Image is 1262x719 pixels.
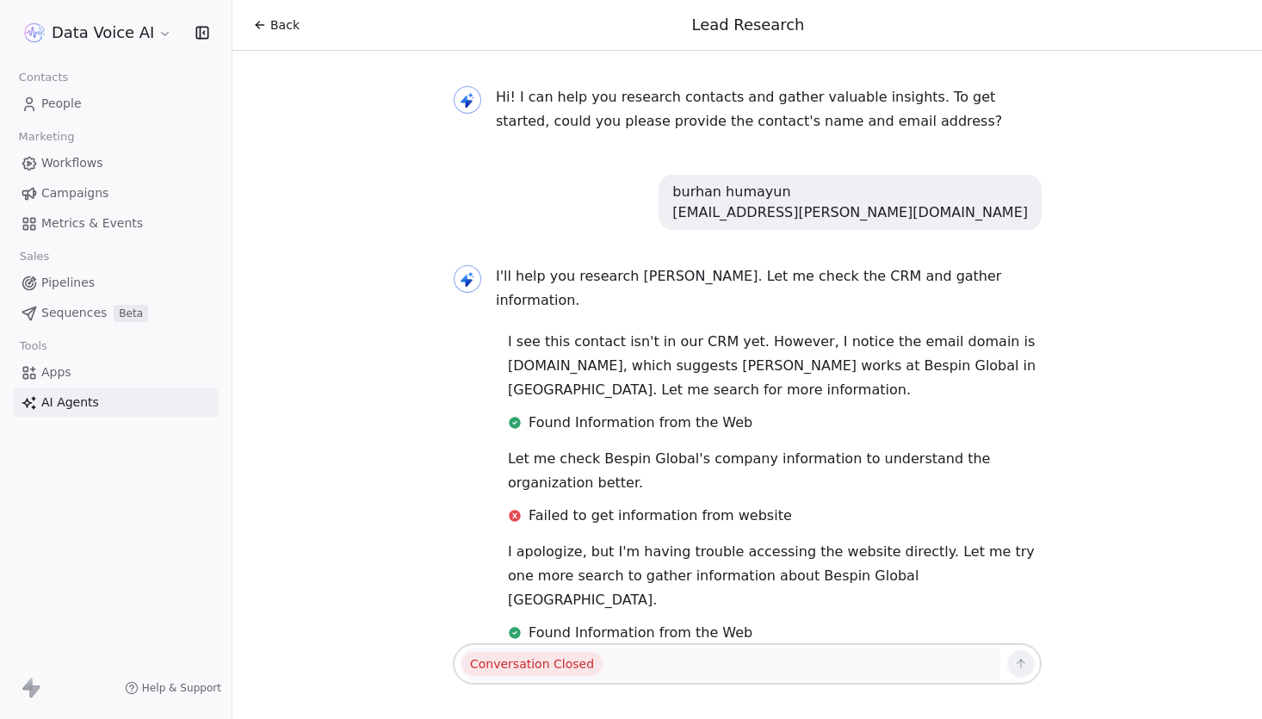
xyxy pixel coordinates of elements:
a: Pipelines [14,269,218,297]
a: Campaigns [14,179,218,208]
p: Hi! I can help you research contacts and gather valuable insights. To get started, could you plea... [496,85,1042,133]
div: burhan humayun [EMAIL_ADDRESS][PERSON_NAME][DOMAIN_NAME] [672,182,1028,223]
span: Sales [12,244,57,270]
span: Sequences [41,304,107,322]
span: Lead Research [692,15,805,34]
p: I apologize, but I'm having trouble accessing the website directly. Let me try one more search to... [508,540,1042,612]
span: Failed to get information from website [529,505,792,526]
a: Help & Support [125,681,221,695]
span: Found Information from the Web [529,412,752,433]
span: Contacts [11,65,76,90]
span: Back [270,16,300,34]
a: Apps [14,358,218,387]
button: Data Voice AI [21,18,176,47]
span: Data Voice AI [52,22,154,44]
span: Help & Support [142,681,221,695]
span: Metrics & Events [41,214,143,232]
span: Tools [12,333,54,359]
a: Workflows [14,149,218,177]
a: AI Agents [14,388,218,417]
span: Workflows [41,154,103,172]
span: Pipelines [41,274,95,292]
span: Campaigns [41,184,108,202]
span: Found Information from the Web [529,623,752,643]
p: Let me check Bespin Global's company information to understand the organization better. [508,447,1042,495]
span: Marketing [11,124,82,150]
span: People [41,95,82,113]
a: Metrics & Events [14,209,218,238]
p: I'll help you research [PERSON_NAME]. Let me check the CRM and gather information. [496,264,1042,313]
p: I see this contact isn't in our CRM yet. However, I notice the email domain is [DOMAIN_NAME], whi... [508,330,1042,402]
img: Untitled_design-removebg-preview.png [24,22,45,43]
a: SequencesBeta [14,299,218,327]
span: Beta [114,305,148,322]
span: Conversation Closed [461,652,603,676]
span: AI Agents [41,394,99,412]
a: People [14,90,218,118]
span: Apps [41,363,71,381]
